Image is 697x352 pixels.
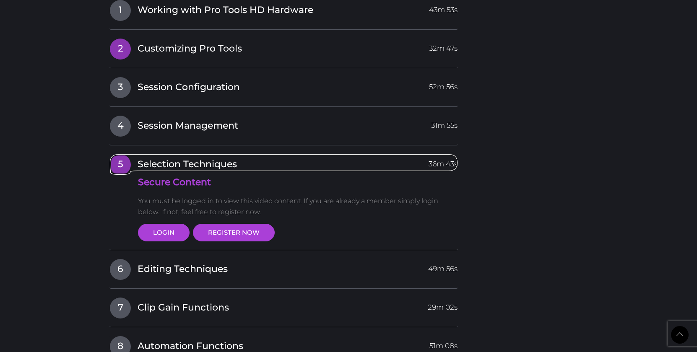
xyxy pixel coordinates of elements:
[110,116,131,137] span: 4
[138,196,458,217] p: You must be logged in to view this video content. If you are already a member simply login below....
[428,298,458,313] span: 29m 02s
[431,116,458,131] span: 31m 55s
[110,39,131,60] span: 2
[138,301,229,314] span: Clip Gain Functions
[138,176,458,189] h4: Secure Content
[109,115,458,133] a: 4Session Management31m 55s
[193,224,275,241] a: REGISTER NOW
[429,154,458,169] span: 36m 43s
[109,154,458,171] a: 5Selection Techniques36m 43s
[110,77,131,98] span: 3
[429,336,458,351] span: 51m 08s
[671,326,689,344] a: Back to Top
[429,77,458,92] span: 52m 56s
[138,42,242,55] span: Customizing Pro Tools
[138,158,237,171] span: Selection Techniques
[109,77,458,94] a: 3Session Configuration52m 56s
[109,297,458,315] a: 7Clip Gain Functions29m 02s
[109,38,458,56] a: 2Customizing Pro Tools32m 47s
[138,4,313,17] span: Working with Pro Tools HD Hardware
[138,224,190,241] a: LOGIN
[138,263,228,276] span: Editing Techniques
[109,259,458,276] a: 6Editing Techniques49m 56s
[138,81,240,94] span: Session Configuration
[428,259,458,274] span: 49m 56s
[110,259,131,280] span: 6
[110,298,131,318] span: 7
[110,154,131,175] span: 5
[138,119,238,132] span: Session Management
[429,39,458,54] span: 32m 47s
